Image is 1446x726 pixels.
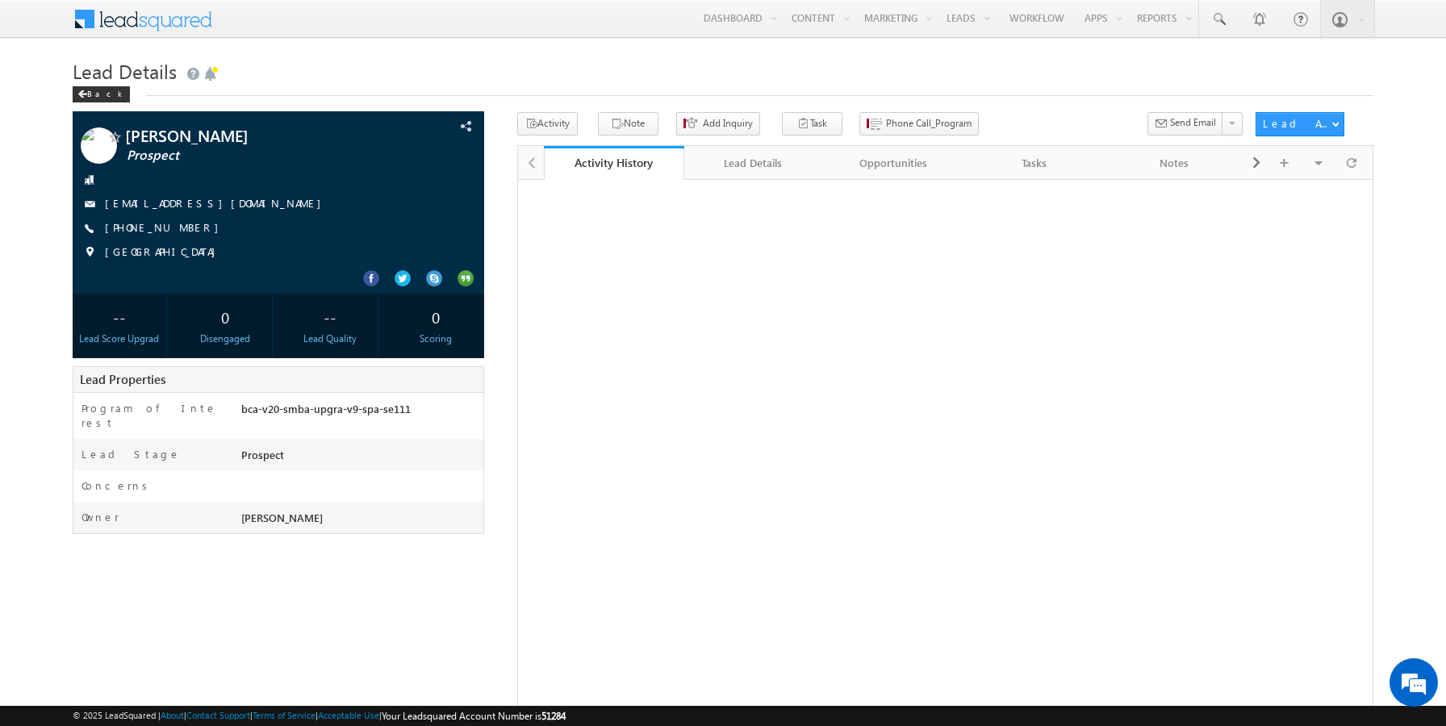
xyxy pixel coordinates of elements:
[73,58,177,84] span: Lead Details
[81,401,222,430] label: Program of Interest
[676,112,760,136] button: Add Inquiry
[1118,153,1231,173] div: Notes
[541,710,566,722] span: 51284
[1105,146,1245,180] a: Notes
[544,146,684,180] a: Activity History
[73,708,566,724] span: © 2025 LeadSquared | | | | |
[837,153,950,173] div: Opportunities
[703,116,753,131] span: Add Inquiry
[81,478,153,493] label: Concerns
[127,148,384,164] span: Prospect
[1263,116,1331,131] div: Lead Actions
[182,302,268,332] div: 0
[859,112,979,136] button: Phone Call_Program
[105,220,227,236] span: [PHONE_NUMBER]
[287,302,374,332] div: --
[81,447,181,461] label: Lead Stage
[684,146,825,180] a: Lead Details
[556,155,672,170] div: Activity History
[237,401,483,423] div: bca-v20-smba-upgra-v9-spa-se111
[105,244,224,261] span: [GEOGRAPHIC_DATA]
[1170,115,1216,130] span: Send Email
[287,332,374,346] div: Lead Quality
[125,127,382,144] span: [PERSON_NAME]
[393,332,479,346] div: Scoring
[1147,112,1223,136] button: Send Email
[318,710,379,720] a: Acceptable Use
[80,371,165,387] span: Lead Properties
[977,153,1090,173] div: Tasks
[182,332,268,346] div: Disengaged
[1256,112,1344,136] button: Lead Actions
[824,146,964,180] a: Opportunities
[237,447,483,469] div: Prospect
[393,302,479,332] div: 0
[886,116,972,131] span: Phone Call_Program
[517,112,578,136] button: Activity
[697,153,810,173] div: Lead Details
[73,86,138,99] a: Back
[253,710,316,720] a: Terms of Service
[77,302,163,332] div: --
[964,146,1105,180] a: Tasks
[81,127,117,169] img: Profile photo
[73,86,130,102] div: Back
[598,112,658,136] button: Note
[105,196,329,210] a: [EMAIL_ADDRESS][DOMAIN_NAME]
[161,710,184,720] a: About
[382,710,566,722] span: Your Leadsquared Account Number is
[77,332,163,346] div: Lead Score Upgrad
[782,112,842,136] button: Task
[186,710,250,720] a: Contact Support
[241,511,323,524] span: [PERSON_NAME]
[81,510,119,524] label: Owner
